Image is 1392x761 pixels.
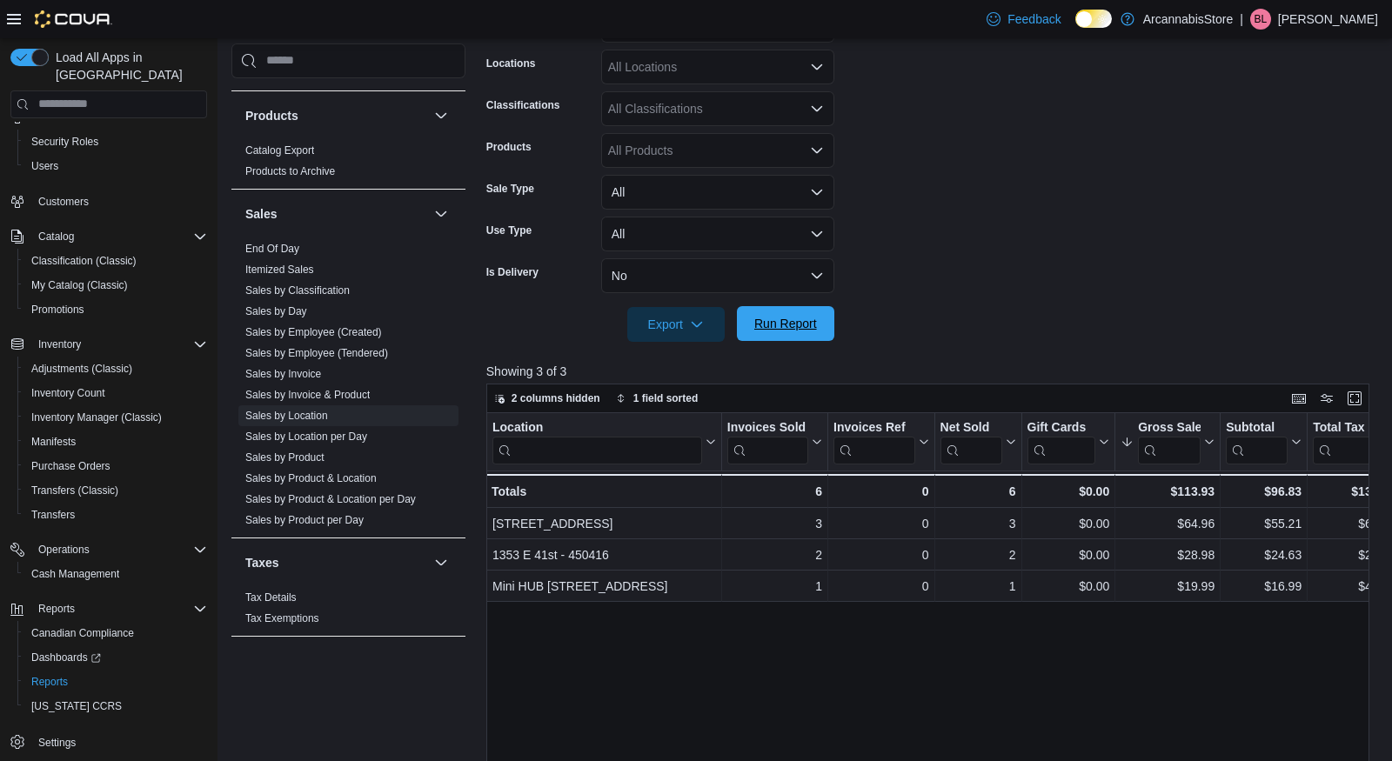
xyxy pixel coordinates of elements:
[35,10,112,28] img: Cova
[737,306,834,341] button: Run Report
[486,224,532,237] label: Use Type
[31,626,134,640] span: Canadian Compliance
[231,238,465,537] div: Sales
[1240,9,1243,30] p: |
[31,435,76,449] span: Manifests
[1313,419,1375,464] div: Total Tax
[17,357,214,381] button: Adjustments (Classic)
[24,480,125,501] a: Transfers (Classic)
[24,275,207,296] span: My Catalog (Classic)
[486,57,536,70] label: Locations
[17,478,214,503] button: Transfers (Classic)
[1226,419,1288,464] div: Subtotal
[1121,481,1215,502] div: $113.93
[1138,419,1201,436] div: Gross Sales
[245,611,319,625] span: Tax Exemptions
[245,144,314,157] a: Catalog Export
[833,481,928,502] div: 0
[940,481,1015,502] div: 6
[231,587,465,636] div: Taxes
[245,284,350,297] a: Sales by Classification
[245,591,297,604] a: Tax Details
[245,325,382,339] span: Sales by Employee (Created)
[492,481,716,502] div: Totals
[1027,481,1109,502] div: $0.00
[633,391,699,405] span: 1 field sorted
[3,332,214,357] button: Inventory
[17,297,214,322] button: Promotions
[17,645,214,670] a: Dashboards
[24,696,207,717] span: Washington CCRS
[24,564,207,584] span: Cash Management
[31,731,207,752] span: Settings
[31,598,207,619] span: Reports
[3,537,214,562] button: Operations
[486,363,1378,380] p: Showing 3 of 3
[245,305,307,317] a: Sales by Day
[1027,544,1109,565] div: $0.00
[609,388,706,409] button: 1 field sorted
[601,175,834,210] button: All
[38,195,89,209] span: Customers
[17,381,214,405] button: Inventory Count
[940,513,1015,534] div: 3
[833,419,928,464] button: Invoices Ref
[245,554,279,571] h3: Taxes
[1075,28,1076,29] span: Dark Mode
[1313,513,1389,534] div: $6.61
[24,456,117,477] a: Purchase Orders
[1226,513,1302,534] div: $55.21
[17,249,214,273] button: Classification (Classic)
[31,190,207,212] span: Customers
[940,419,1001,464] div: Net Sold
[245,164,335,178] span: Products to Archive
[940,544,1015,565] div: 2
[24,671,207,692] span: Reports
[431,105,452,126] button: Products
[1278,9,1378,30] p: [PERSON_NAME]
[245,326,382,338] a: Sales by Employee (Created)
[727,544,822,565] div: 2
[24,647,108,668] a: Dashboards
[601,258,834,293] button: No
[245,304,307,318] span: Sales by Day
[31,362,132,376] span: Adjustments (Classic)
[486,182,534,196] label: Sale Type
[24,431,83,452] a: Manifests
[245,205,427,223] button: Sales
[431,552,452,573] button: Taxes
[245,165,335,177] a: Products to Archive
[833,419,914,464] div: Invoices Ref
[1313,576,1389,597] div: $4.42
[245,243,299,255] a: End Of Day
[31,598,82,619] button: Reports
[833,544,928,565] div: 0
[833,513,928,534] div: 0
[24,131,207,152] span: Security Roles
[1121,419,1215,464] button: Gross Sales
[24,407,207,428] span: Inventory Manager (Classic)
[727,419,808,464] div: Invoices Sold
[38,736,76,750] span: Settings
[17,405,214,430] button: Inventory Manager (Classic)
[245,368,321,380] a: Sales by Invoice
[24,250,207,271] span: Classification (Classic)
[1138,419,1201,464] div: Gross Sales
[1027,576,1109,597] div: $0.00
[245,205,278,223] h3: Sales
[1007,10,1061,28] span: Feedback
[24,504,207,525] span: Transfers
[24,299,91,320] a: Promotions
[24,250,144,271] a: Classification (Classic)
[31,386,105,400] span: Inventory Count
[245,492,416,506] span: Sales by Product & Location per Day
[17,430,214,454] button: Manifests
[245,367,321,381] span: Sales by Invoice
[245,431,367,443] a: Sales by Location per Day
[245,388,370,402] span: Sales by Invoice & Product
[245,612,319,624] a: Tax Exemptions
[24,131,105,152] a: Security Roles
[17,621,214,645] button: Canadian Compliance
[833,576,928,597] div: 0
